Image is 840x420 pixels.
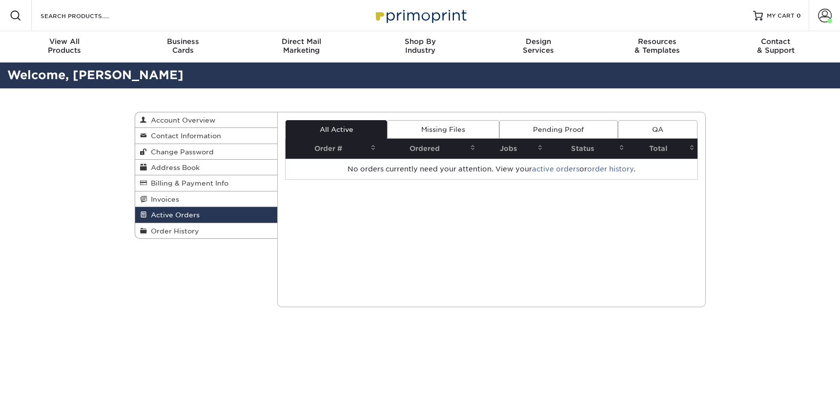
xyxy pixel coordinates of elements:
span: MY CART [767,12,795,20]
th: Order # [286,139,379,159]
span: View All [5,37,124,46]
a: QA [618,120,697,139]
div: & Support [717,37,835,55]
span: Billing & Payment Info [147,179,228,187]
div: Cards [123,37,242,55]
a: Account Overview [135,112,278,128]
a: Contact Information [135,128,278,144]
span: Shop By [361,37,479,46]
span: Account Overview [147,116,215,124]
span: Active Orders [147,211,200,219]
span: 0 [797,12,801,19]
input: SEARCH PRODUCTS..... [40,10,135,21]
a: order history [587,165,634,173]
div: Products [5,37,124,55]
a: active orders [532,165,579,173]
a: Contact& Support [717,31,835,63]
span: Order History [147,227,199,235]
a: Resources& Templates [598,31,717,63]
a: Address Book [135,160,278,175]
th: Total [627,139,697,159]
a: Billing & Payment Info [135,175,278,191]
a: BusinessCards [123,31,242,63]
span: Business [123,37,242,46]
a: Order History [135,223,278,238]
a: View AllProducts [5,31,124,63]
div: Services [479,37,598,55]
a: Direct MailMarketing [242,31,361,63]
span: Contact [717,37,835,46]
span: Address Book [147,164,200,171]
span: Resources [598,37,717,46]
a: Missing Files [387,120,499,139]
a: Shop ByIndustry [361,31,479,63]
span: Change Password [147,148,214,156]
span: Invoices [147,195,179,203]
a: Pending Proof [499,120,618,139]
span: Design [479,37,598,46]
span: Contact Information [147,132,221,140]
a: DesignServices [479,31,598,63]
div: Industry [361,37,479,55]
td: No orders currently need your attention. View your or . [286,159,697,179]
div: & Templates [598,37,717,55]
th: Ordered [379,139,478,159]
img: Primoprint [371,5,469,26]
a: Active Orders [135,207,278,223]
a: Invoices [135,191,278,207]
span: Direct Mail [242,37,361,46]
th: Status [546,139,627,159]
th: Jobs [478,139,546,159]
a: All Active [286,120,387,139]
div: Marketing [242,37,361,55]
a: Change Password [135,144,278,160]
